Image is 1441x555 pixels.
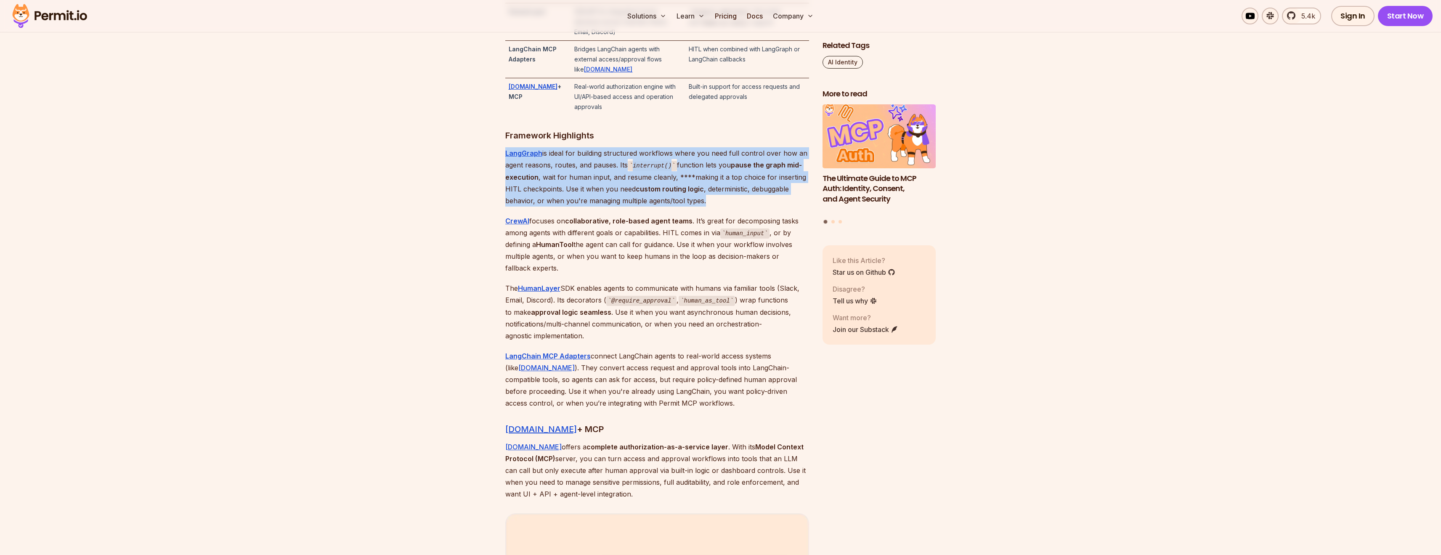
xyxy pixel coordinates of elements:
strong: complete authorization-as-a-service layer [586,443,728,451]
a: Start Now [1378,6,1433,26]
strong: HumanTool [536,240,573,249]
a: [DOMAIN_NAME] [509,83,557,90]
img: The Ultimate Guide to MCP Auth: Identity, Consent, and Agent Security [823,104,936,168]
p: focuses on . It’s great for decomposing tasks among agents with different goals or capabilities. ... [505,215,809,274]
code: human_input [720,228,770,239]
p: Want more? [833,312,898,322]
img: Permit logo [8,2,91,30]
button: Solutions [624,8,670,24]
a: The Ultimate Guide to MCP Auth: Identity, Consent, and Agent SecurityThe Ultimate Guide to MCP Au... [823,104,936,215]
a: [DOMAIN_NAME] [505,443,562,451]
code: @require_approval [606,296,677,306]
button: Go to slide 2 [831,220,835,223]
p: is ideal for building structured workflows where you need full control over how an agent reasons,... [505,147,809,207]
td: Built-in support for access requests and delegated approvals [685,78,809,116]
strong: collaborative, role-based agent teams [565,217,693,225]
td: Bridges LangChain agents with external access/approval flows like [571,41,685,78]
a: HumanLayer [518,284,560,292]
button: Go to slide 3 [839,220,842,223]
code: human_as_tool [679,296,735,306]
a: [DOMAIN_NAME] [584,66,632,73]
li: 1 of 3 [823,104,936,215]
strong: LangChain MCP Adapters [509,45,557,63]
strong: Model Context Protocol (MCP) [505,443,804,463]
div: Posts [823,104,936,225]
strong: pause the graph mid-execution [505,161,802,181]
a: Pricing [711,8,740,24]
a: AI Identity [823,56,863,69]
p: The SDK enables agents to communicate with humans via familiar tools (Slack, Email, Discord). Its... [505,282,809,342]
h3: + MCP [505,422,809,436]
td: HITL when combined with LangGraph or LangChain callbacks [685,41,809,78]
a: Join our Substack [833,324,898,334]
button: Go to slide 1 [824,220,828,224]
span: 5.4k [1296,11,1315,21]
h3: Framework Highlights [505,129,809,142]
a: 5.4k [1282,8,1321,24]
a: [DOMAIN_NAME] [518,364,575,372]
a: Star us on Github [833,267,895,277]
p: Disagree? [833,284,877,294]
strong: approval logic seamless [531,308,611,316]
p: offers a . With its server, you can turn access and approval workflows into tools that an LLM can... [505,441,809,500]
h2: Related Tags [823,40,936,51]
p: connect LangChain agents to real-world access systems (like ). They convert access request and ap... [505,350,809,409]
a: LangChain MCP Adapters [505,352,591,360]
a: Tell us why [833,295,877,305]
button: Learn [673,8,708,24]
a: Sign In [1331,6,1375,26]
p: Like this Article? [833,255,895,265]
button: Company [770,8,817,24]
a: CrewAI [505,217,529,225]
a: [DOMAIN_NAME] [505,424,577,434]
strong: custom routing logic [636,185,704,193]
a: Docs [743,8,766,24]
td: Real-world authorization engine with UI/API-based access and operation approvals [571,78,685,116]
code: interrupt() [628,161,677,171]
a: LangGraph [505,149,542,157]
h3: The Ultimate Guide to MCP Auth: Identity, Consent, and Agent Security [823,173,936,204]
h2: More to read [823,89,936,99]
